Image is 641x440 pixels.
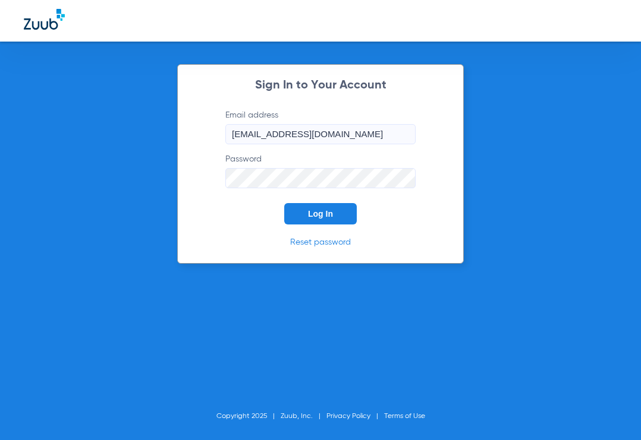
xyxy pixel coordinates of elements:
a: Privacy Policy [326,413,370,420]
label: Password [225,153,416,188]
img: Zuub Logo [24,9,65,30]
a: Terms of Use [384,413,425,420]
button: Log In [284,203,357,224]
a: Reset password [290,238,351,246]
label: Email address [225,109,416,144]
iframe: Chat Widget [582,383,641,440]
span: Log In [308,209,333,219]
input: Email address [225,124,416,144]
h2: Sign In to Your Account [208,80,433,91]
input: Password [225,168,416,188]
li: Copyright 2025 [216,410,281,422]
li: Zuub, Inc. [281,410,326,422]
